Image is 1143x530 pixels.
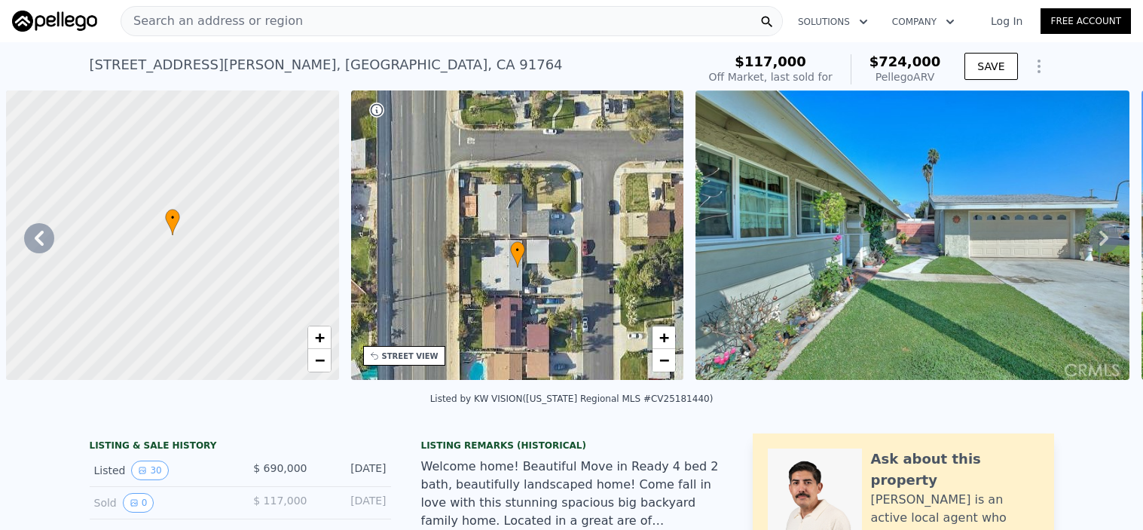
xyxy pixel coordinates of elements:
button: View historical data [131,461,168,480]
div: [DATE] [319,461,387,480]
div: Pellego ARV [869,69,941,84]
a: Zoom out [308,349,331,372]
div: • [510,241,525,268]
button: Show Options [1024,51,1054,81]
div: Welcome home! Beautiful Move in Ready 4 bed 2 bath, beautifully landscaped home! Come fall in lov... [421,458,723,530]
div: Listed by KW VISION ([US_STATE] Regional MLS #CV25181440) [430,394,714,404]
a: Zoom in [308,326,331,349]
button: SAVE [964,53,1017,80]
div: STREET VIEW [382,351,439,362]
span: • [165,211,180,225]
img: Pellego [12,11,97,32]
div: LISTING & SALE HISTORY [90,440,391,455]
div: [STREET_ADDRESS][PERSON_NAME] , [GEOGRAPHIC_DATA] , CA 91764 [90,54,563,75]
div: Listed [94,461,228,480]
div: Sold [94,493,228,513]
div: Listing Remarks (Historical) [421,440,723,452]
a: Zoom out [652,349,675,372]
a: Free Account [1041,8,1131,34]
span: $ 117,000 [253,495,307,507]
button: Solutions [786,8,880,35]
span: + [314,328,324,347]
span: Search an address or region [121,12,303,30]
div: [DATE] [319,493,387,513]
div: • [165,209,180,235]
a: Zoom in [652,326,675,349]
span: $117,000 [735,54,806,69]
button: Company [880,8,967,35]
div: Off Market, last sold for [709,69,833,84]
span: $ 690,000 [253,462,307,474]
span: $724,000 [869,54,941,69]
span: − [314,351,324,369]
span: − [659,351,669,369]
span: + [659,328,669,347]
span: • [510,244,525,257]
img: Sale: 167432792 Parcel: 16044467 [695,90,1129,380]
button: View historical data [123,493,154,513]
a: Log In [973,14,1041,29]
div: Ask about this property [871,449,1039,491]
